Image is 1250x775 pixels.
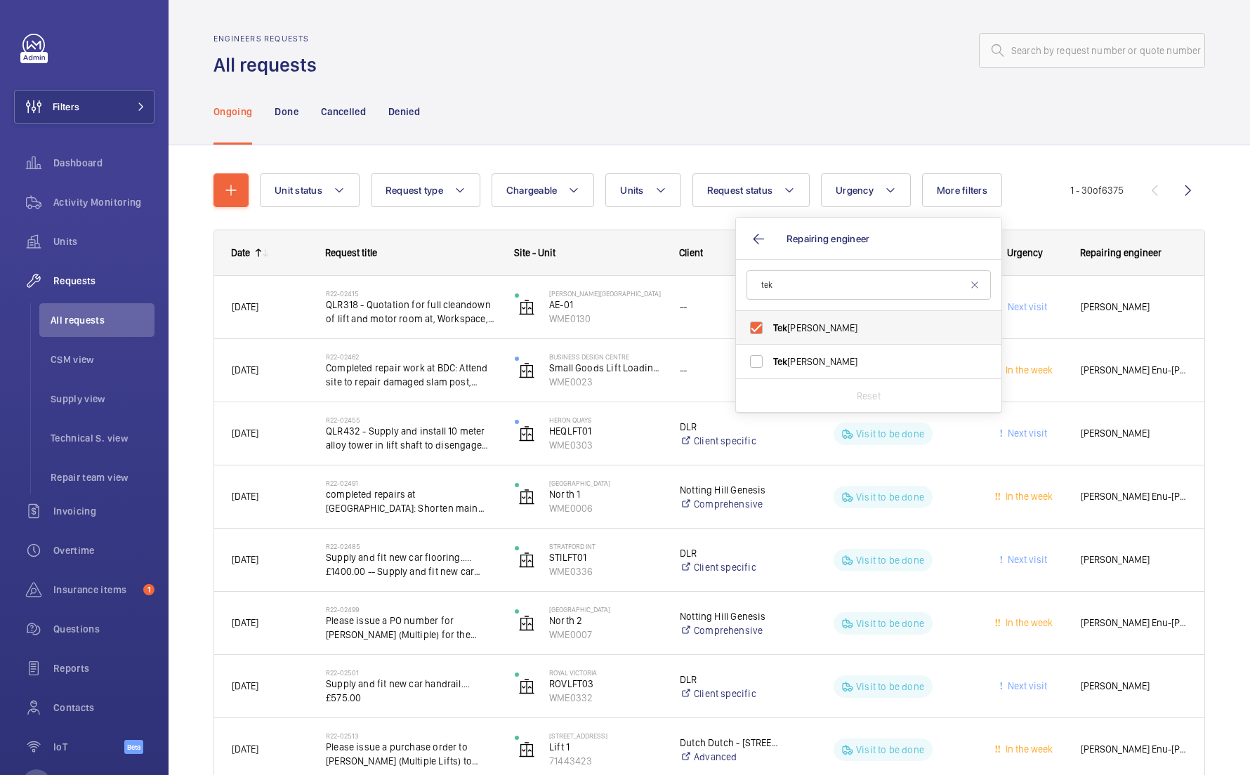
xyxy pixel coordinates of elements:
span: [PERSON_NAME] Enu-[PERSON_NAME] [1081,362,1187,378]
span: [DATE] [232,301,258,312]
span: Repairing engineer [787,233,870,244]
h2: R22-02455 [326,416,496,424]
button: Unit status [260,173,360,207]
span: Insurance items [53,583,138,597]
span: [DATE] [232,743,258,755]
span: Client [679,247,703,258]
span: Request type [386,185,443,196]
p: North 2 [549,614,662,628]
span: Tek [773,356,788,367]
h2: Engineers requests [213,34,325,44]
span: Filters [53,100,79,114]
span: of [1093,185,1102,196]
p: WME0006 [549,501,662,515]
button: Filters [14,90,154,124]
h2: R22-02513 [326,731,496,740]
p: Heron Quays [549,416,662,424]
span: Dashboard [53,156,154,170]
span: Next visit [1005,680,1047,691]
span: Urgency [1007,247,1043,258]
p: Visit to be done [856,743,924,757]
span: QLR432 - Supply and install 10 meter alloy tower in lift shaft to disengage safety gear. Remove t... [326,424,496,452]
button: Units [605,173,680,207]
a: Comprehensive [680,497,779,511]
button: Request type [371,173,480,207]
p: [PERSON_NAME][GEOGRAPHIC_DATA] [549,289,662,298]
p: DLR [680,546,779,560]
p: WME0332 [549,691,662,705]
p: WME0336 [549,564,662,578]
span: [PERSON_NAME] Enu-[PERSON_NAME] [1081,741,1187,757]
span: Units [53,234,154,249]
span: [DATE] [232,428,258,439]
span: Next visit [1005,301,1047,312]
span: [PERSON_NAME] [773,321,966,335]
span: Overtime [53,543,154,557]
span: [PERSON_NAME] [1081,425,1187,442]
p: [GEOGRAPHIC_DATA] [549,479,662,487]
span: Beta [124,740,143,754]
button: Chargeable [492,173,595,207]
img: elevator.svg [518,678,535,695]
a: Client specific [680,560,779,574]
p: Denied [388,105,420,119]
span: In the week [1003,743,1053,755]
span: IoT [53,740,124,754]
h1: All requests [213,52,325,78]
p: Stratford int [549,542,662,550]
span: Request title [325,247,377,258]
p: 71443423 [549,754,662,768]
p: WME0007 [549,628,662,642]
a: Client specific [680,687,779,701]
button: Repairing engineer [736,218,1001,260]
p: Small Goods Lift Loading Bay Front [549,361,662,375]
span: Next visit [1005,554,1047,565]
button: More filters [922,173,1002,207]
div: Date [231,247,250,258]
p: DLR [680,420,779,434]
p: [GEOGRAPHIC_DATA] [549,605,662,614]
span: Supply and fit new car handrail....£575.00 [326,677,496,705]
img: elevator.svg [518,299,535,316]
div: -- [680,362,779,378]
span: [DATE] [232,491,258,502]
input: Search by request number or quote number [979,33,1205,68]
span: [PERSON_NAME] Enu-[PERSON_NAME] [1081,615,1187,631]
span: Repairing engineer [1080,247,1162,258]
span: Contacts [53,701,154,715]
p: Reset [857,389,881,403]
p: WME0130 [549,312,662,326]
img: elevator.svg [518,425,535,442]
p: HEQLFT01 [549,424,662,438]
span: Questions [53,622,154,636]
span: Supply and fit new car flooring.....£1400.00 -- Supply and fit new car track and sub cill....£950... [326,550,496,578]
span: CSM view [51,352,154,366]
span: [PERSON_NAME] [1081,552,1187,568]
span: Repair team view [51,470,154,484]
span: More filters [937,185,987,196]
p: Visit to be done [856,490,924,504]
span: [PERSON_NAME] [773,355,966,369]
h2: R22-02491 [326,479,496,487]
button: Request status [692,173,810,207]
span: Next visit [1005,428,1047,439]
span: Urgency [836,185,874,196]
button: Urgency [821,173,911,207]
span: Technical S. view [51,431,154,445]
p: ROVLFT03 [549,677,662,691]
h2: R22-02499 [326,605,496,614]
span: In the week [1003,617,1053,628]
span: Completed repair work at BDC: Attend site to repair damaged slam post, remove the damaged panel, ... [326,361,496,389]
span: Requests [53,274,154,288]
input: Find an engineer [746,270,991,300]
span: Request status [707,185,773,196]
span: 1 - 30 6375 [1070,185,1124,195]
span: Site - Unit [514,247,555,258]
span: In the week [1003,364,1053,376]
img: elevator.svg [518,362,535,379]
span: Activity Monitoring [53,195,154,209]
span: All requests [51,313,154,327]
img: elevator.svg [518,489,535,505]
h2: R22-02415 [326,289,496,298]
span: Tek [773,322,788,333]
